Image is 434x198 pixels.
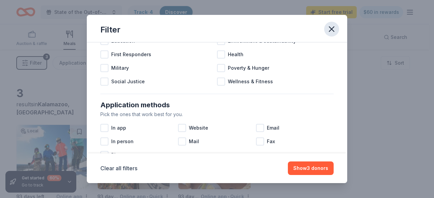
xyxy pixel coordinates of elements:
[100,24,120,35] div: Filter
[111,64,129,72] span: Military
[228,50,243,59] span: Health
[228,78,273,86] span: Wellness & Fitness
[189,124,208,132] span: Website
[267,137,275,146] span: Fax
[111,78,145,86] span: Social Justice
[267,124,279,132] span: Email
[189,137,199,146] span: Mail
[111,124,126,132] span: In app
[288,161,334,175] button: Show3 donors
[111,151,126,159] span: Phone
[100,110,334,118] div: Pick the ones that work best for you.
[100,100,334,110] div: Application methods
[111,137,134,146] span: In person
[100,164,137,172] button: Clear all filters
[111,50,151,59] span: First Responders
[228,64,269,72] span: Poverty & Hunger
